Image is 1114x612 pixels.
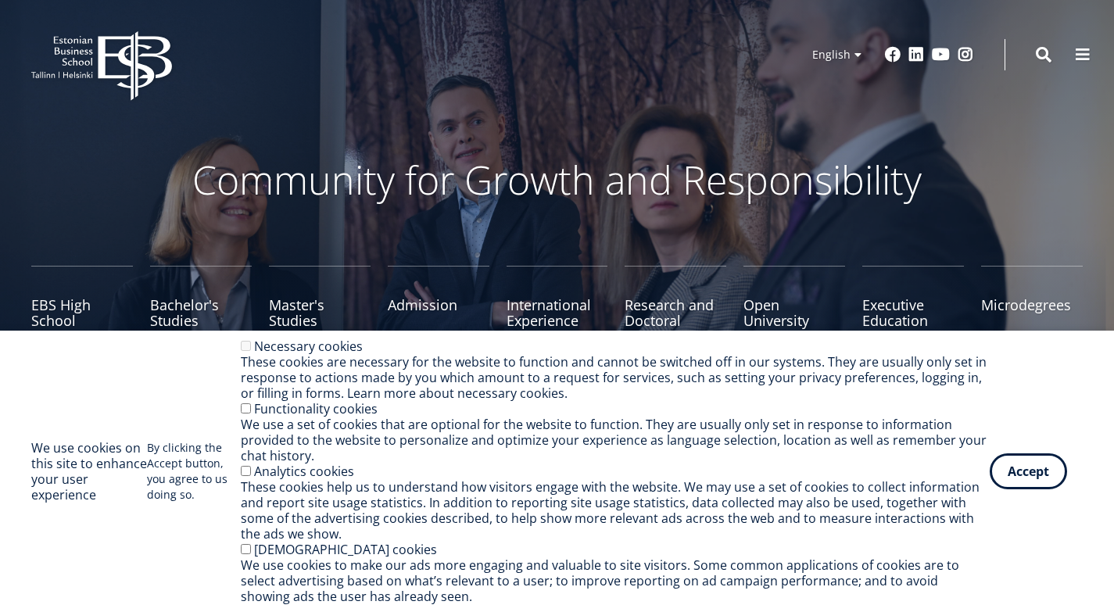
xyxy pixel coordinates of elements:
[862,266,964,344] a: Executive Education
[981,266,1083,344] a: Microdegrees
[31,440,147,503] h2: We use cookies on this site to enhance your user experience
[254,400,378,417] label: Functionality cookies
[507,266,608,344] a: International Experience
[932,47,950,63] a: Youtube
[147,440,241,503] p: By clicking the Accept button, you agree to us doing so.
[31,266,133,344] a: EBS High School
[269,266,371,344] a: Master's Studies
[990,453,1067,489] button: Accept
[958,47,973,63] a: Instagram
[241,479,990,542] div: These cookies help us to understand how visitors engage with the website. We may use a set of coo...
[241,557,990,604] div: We use cookies to make our ads more engaging and valuable to site visitors. Some common applicati...
[241,354,990,401] div: These cookies are necessary for the website to function and cannot be switched off in our systems...
[625,266,726,344] a: Research and Doctoral Studies
[743,266,845,344] a: Open University
[254,463,354,480] label: Analytics cookies
[254,541,437,558] label: [DEMOGRAPHIC_DATA] cookies
[254,338,363,355] label: Necessary cookies
[908,47,924,63] a: Linkedin
[885,47,901,63] a: Facebook
[241,417,990,463] div: We use a set of cookies that are optional for the website to function. They are usually only set ...
[150,266,252,344] a: Bachelor's Studies
[143,156,972,203] p: Community for Growth and Responsibility
[388,266,489,344] a: Admission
